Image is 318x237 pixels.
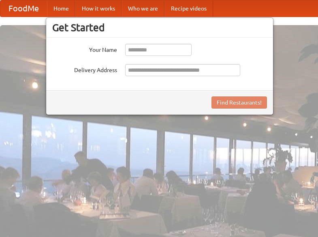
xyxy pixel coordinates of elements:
[0,0,47,17] a: FoodMe
[164,0,213,17] a: Recipe videos
[52,21,267,34] h3: Get Started
[211,96,267,109] button: Find Restaurants!
[75,0,122,17] a: How it works
[52,64,117,74] label: Delivery Address
[122,0,164,17] a: Who we are
[52,44,117,54] label: Your Name
[47,0,75,17] a: Home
